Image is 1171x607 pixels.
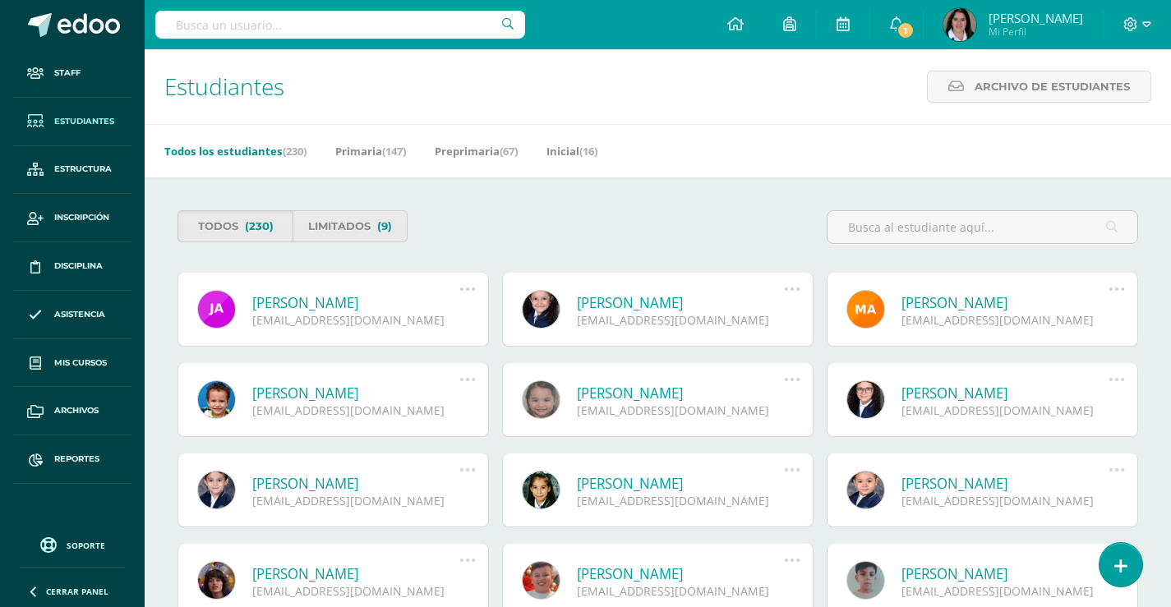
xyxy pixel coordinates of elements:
a: [PERSON_NAME] [577,564,784,583]
span: Asistencia [54,308,105,321]
a: Soporte [20,533,125,555]
a: [PERSON_NAME] [252,564,459,583]
a: [PERSON_NAME] [901,293,1109,312]
span: Inscripción [54,211,109,224]
input: Busca al estudiante aquí... [828,211,1137,243]
a: [PERSON_NAME] [577,293,784,312]
span: (230) [283,144,307,159]
a: Todos los estudiantes(230) [164,138,307,164]
a: Limitados(9) [293,210,408,242]
a: [PERSON_NAME] [577,384,784,402]
span: Archivo de Estudiantes [975,71,1130,102]
a: Inscripción [13,194,131,242]
div: [EMAIL_ADDRESS][DOMAIN_NAME] [577,583,784,599]
span: Estudiantes [164,71,284,102]
a: [PERSON_NAME] [577,474,784,493]
a: Mis cursos [13,339,131,388]
span: (147) [382,144,406,159]
div: [EMAIL_ADDRESS][DOMAIN_NAME] [577,402,784,418]
a: Archivos [13,387,131,435]
a: Inicial(16) [546,138,597,164]
span: Cerrar panel [46,586,108,597]
a: Primaria(147) [335,138,406,164]
div: [EMAIL_ADDRESS][DOMAIN_NAME] [901,402,1109,418]
span: Soporte [67,540,105,551]
div: [EMAIL_ADDRESS][DOMAIN_NAME] [252,402,459,418]
span: Mi Perfil [989,25,1083,39]
a: [PERSON_NAME] [901,564,1109,583]
div: [EMAIL_ADDRESS][DOMAIN_NAME] [901,312,1109,328]
span: (16) [579,144,597,159]
span: (67) [500,144,518,159]
a: [PERSON_NAME] [901,384,1109,402]
div: [EMAIL_ADDRESS][DOMAIN_NAME] [901,583,1109,599]
img: dbaff9155df2cbddabe12780bec20cac.png [943,8,976,41]
span: (9) [377,211,392,241]
input: Busca un usuario... [155,11,525,39]
a: Archivo de Estudiantes [927,71,1151,103]
span: Archivos [54,404,99,417]
span: Estudiantes [54,115,114,128]
span: Estructura [54,163,112,176]
a: [PERSON_NAME] [252,384,459,402]
span: Disciplina [54,260,103,273]
div: [EMAIL_ADDRESS][DOMAIN_NAME] [252,312,459,328]
div: [EMAIL_ADDRESS][DOMAIN_NAME] [577,493,784,508]
div: [EMAIL_ADDRESS][DOMAIN_NAME] [901,493,1109,508]
a: Todos(230) [177,210,293,242]
a: [PERSON_NAME] [252,474,459,493]
a: Asistencia [13,291,131,339]
a: Staff [13,49,131,98]
a: Reportes [13,435,131,484]
span: Reportes [54,453,99,466]
span: 1 [897,21,915,39]
span: [PERSON_NAME] [989,10,1083,26]
a: Estructura [13,146,131,195]
span: Staff [54,67,81,80]
a: [PERSON_NAME] [901,474,1109,493]
div: [EMAIL_ADDRESS][DOMAIN_NAME] [252,493,459,508]
a: Estudiantes [13,98,131,146]
a: Preprimaria(67) [435,138,518,164]
a: Disciplina [13,242,131,291]
a: [PERSON_NAME] [252,293,459,312]
span: (230) [245,211,274,241]
span: Mis cursos [54,356,107,370]
div: [EMAIL_ADDRESS][DOMAIN_NAME] [577,312,784,328]
div: [EMAIL_ADDRESS][DOMAIN_NAME] [252,583,459,599]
